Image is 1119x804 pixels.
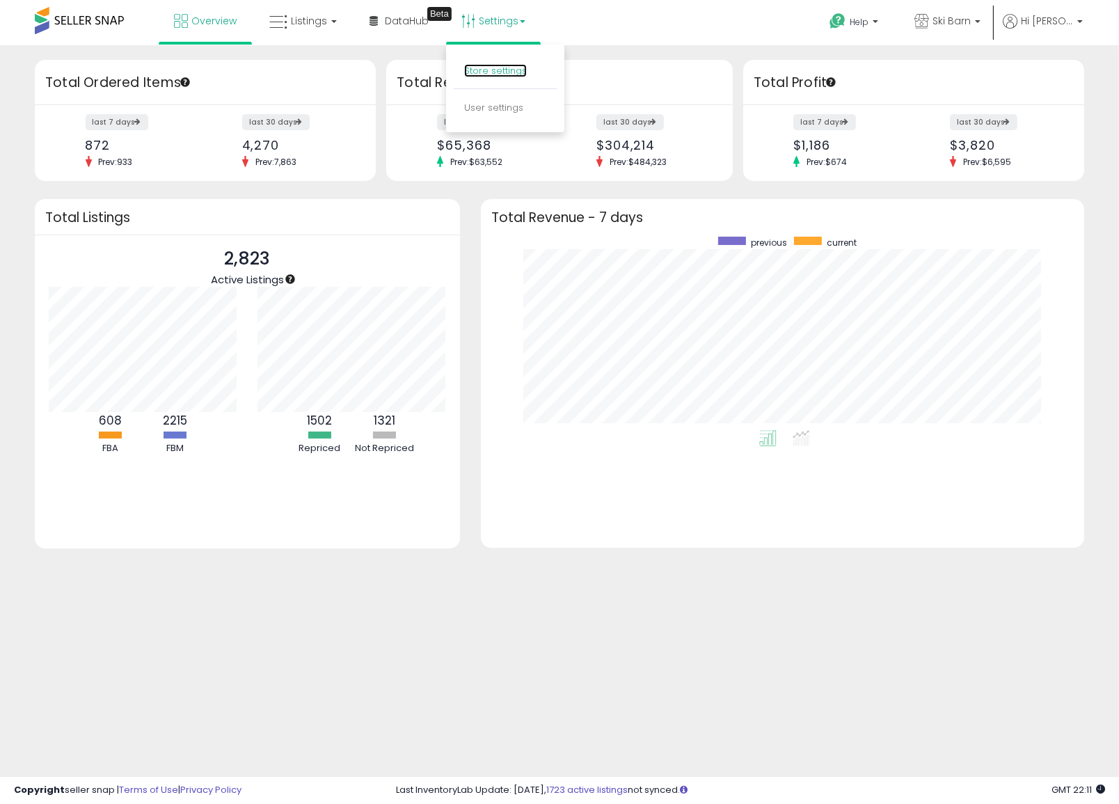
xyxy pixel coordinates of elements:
[793,138,903,152] div: $1,186
[99,412,122,429] b: 608
[211,272,284,287] span: Active Listings
[427,7,452,21] div: Tooltip anchor
[443,156,509,168] span: Prev: $63,552
[751,237,787,249] span: previous
[79,442,142,455] div: FBA
[464,101,523,114] a: User settings
[291,14,327,28] span: Listings
[596,138,708,152] div: $304,214
[248,156,303,168] span: Prev: 7,863
[754,73,1074,93] h3: Total Profit
[191,14,237,28] span: Overview
[1003,14,1083,45] a: Hi [PERSON_NAME]
[284,273,296,285] div: Tooltip anchor
[45,73,365,93] h3: Total Ordered Items
[491,212,1074,223] h3: Total Revenue - 7 days
[603,156,674,168] span: Prev: $484,323
[397,73,722,93] h3: Total Revenue
[950,114,1017,130] label: last 30 days
[92,156,140,168] span: Prev: 933
[596,114,664,130] label: last 30 days
[288,442,351,455] div: Repriced
[353,442,415,455] div: Not Repriced
[850,16,868,28] span: Help
[829,13,846,30] i: Get Help
[86,138,196,152] div: 872
[211,246,284,272] p: 2,823
[437,114,500,130] label: last 7 days
[932,14,971,28] span: Ski Barn
[800,156,854,168] span: Prev: $674
[374,412,395,429] b: 1321
[464,64,527,77] a: Store settings
[242,114,310,130] label: last 30 days
[956,156,1018,168] span: Prev: $6,595
[179,76,191,88] div: Tooltip anchor
[385,14,429,28] span: DataHub
[818,2,892,45] a: Help
[144,442,207,455] div: FBM
[242,138,352,152] div: 4,270
[86,114,148,130] label: last 7 days
[163,412,187,429] b: 2215
[437,138,549,152] div: $65,368
[950,138,1060,152] div: $3,820
[45,212,450,223] h3: Total Listings
[825,76,837,88] div: Tooltip anchor
[827,237,857,249] span: current
[307,412,332,429] b: 1502
[793,114,856,130] label: last 7 days
[1021,14,1073,28] span: Hi [PERSON_NAME]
